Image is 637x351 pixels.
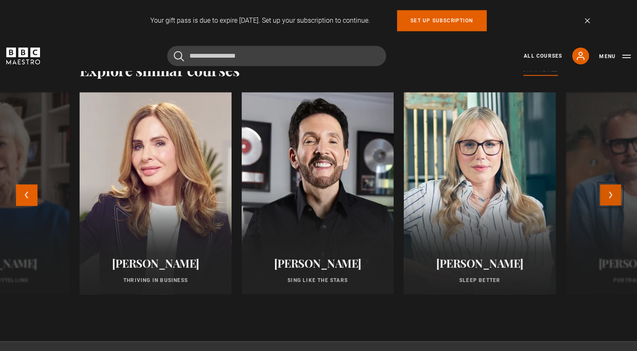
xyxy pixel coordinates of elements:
a: [PERSON_NAME] Sing Like the Stars [242,92,394,294]
a: All Courses [524,52,562,60]
input: Search [167,46,386,66]
a: [PERSON_NAME] Thriving in Business [80,92,232,294]
h2: [PERSON_NAME] [90,257,221,270]
p: Sing Like the Stars [252,277,384,284]
p: Sleep Better [414,277,546,284]
button: Submit the search query [174,51,184,61]
p: Thriving in Business [90,277,221,284]
svg: BBC Maestro [6,48,40,64]
button: Toggle navigation [599,52,631,61]
h2: [PERSON_NAME] [252,257,384,270]
p: Your gift pass is due to expire [DATE]. Set up your subscription to continue. [150,16,370,26]
a: [PERSON_NAME] Sleep Better [404,92,556,294]
h2: Explore similar courses [80,61,240,79]
h2: [PERSON_NAME] [414,257,546,270]
a: Set up subscription [397,10,487,31]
